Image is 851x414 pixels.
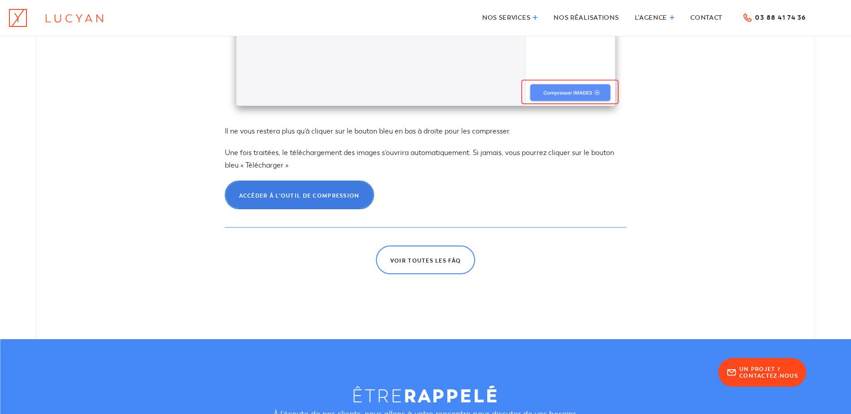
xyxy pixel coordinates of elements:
[755,14,806,21] span: 03 88 41 74 36
[225,181,374,209] a: Accéder à l’outil de compression
[739,366,798,379] span: Un projet ? Contactez-nous
[482,12,538,23] a: Nos services
[352,386,499,407] span: Être
[554,14,619,22] span: Nos réalisations
[482,14,530,22] span: Nos services
[390,258,461,263] span: Voir toutes les FàQ
[376,246,475,274] a: Voir toutes les FàQ
[718,358,806,387] a: Un projet ?Contactez-nous
[690,14,722,22] span: Contact
[239,193,360,198] span: Accéder à l’outil de compression
[635,14,668,22] span: L’agence
[225,125,627,138] p: Il ne vous restera plus qu’à cliquer sur le bouton bleu en bas à droite pour les compresser.
[742,11,806,23] a: 03 88 41 74 36
[225,147,627,172] p: Une fois traitées, le téléchargement des images s’ouvrira automatiquement. Si jamais, vous pourre...
[554,12,619,23] a: Nos réalisations
[690,12,722,23] a: Contact
[404,384,499,408] strong: rappelé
